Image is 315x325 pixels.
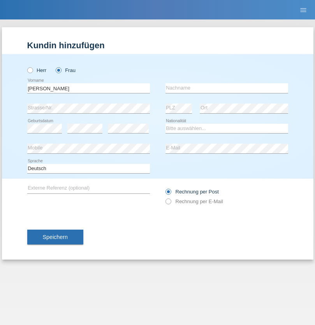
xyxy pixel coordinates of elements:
[165,199,223,204] label: Rechnung per E-Mail
[27,40,288,50] h1: Kundin hinzufügen
[165,189,219,195] label: Rechnung per Post
[296,7,311,12] a: menu
[299,6,307,14] i: menu
[56,67,76,73] label: Frau
[56,67,61,72] input: Frau
[43,234,68,240] span: Speichern
[27,67,47,73] label: Herr
[27,230,83,244] button: Speichern
[27,67,32,72] input: Herr
[165,189,171,199] input: Rechnung per Post
[165,199,171,208] input: Rechnung per E-Mail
